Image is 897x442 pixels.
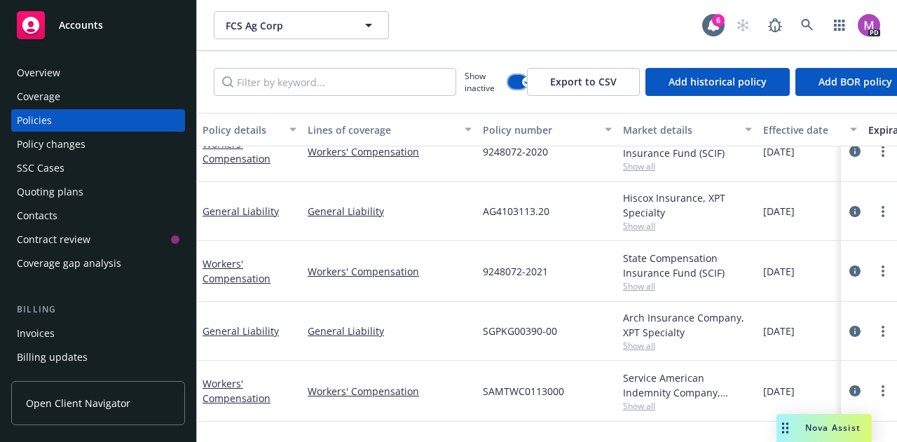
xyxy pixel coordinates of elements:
a: General Liability [203,205,279,218]
button: Nova Assist [776,414,872,442]
div: 6 [712,14,725,27]
a: Overview [11,62,185,84]
span: Export to CSV [550,75,617,88]
button: Market details [617,113,758,146]
a: Workers' Compensation [308,144,472,159]
span: Show all [623,220,752,232]
a: General Liability [308,204,472,219]
a: Switch app [826,11,854,39]
a: Workers' Compensation [203,257,271,285]
div: Arch Insurance Company, XPT Specialty [623,310,752,340]
span: SGPKG00390-00 [483,324,557,338]
span: Show all [623,160,752,172]
a: Start snowing [729,11,757,39]
div: Quoting plans [17,181,83,203]
a: circleInformation [847,263,863,279]
a: more [875,263,891,279]
span: SAMTWC0113000 [483,384,564,399]
span: Show inactive [465,70,502,94]
span: Open Client Navigator [26,396,130,410]
button: Lines of coverage [302,113,477,146]
a: Coverage [11,85,185,108]
a: circleInformation [847,382,863,399]
img: photo [858,14,880,36]
span: Show all [623,280,752,292]
a: more [875,382,891,399]
div: Policy changes [17,133,85,156]
a: Policies [11,109,185,132]
span: [DATE] [763,384,795,399]
span: Accounts [59,20,103,31]
a: Search [793,11,821,39]
a: General Liability [203,324,279,338]
div: Market details [623,123,737,137]
a: more [875,143,891,160]
div: Effective date [763,123,842,137]
div: Drag to move [776,414,794,442]
button: Effective date [758,113,863,146]
span: FCS Ag Corp [226,18,347,33]
button: Policy number [477,113,617,146]
span: Show all [623,400,752,412]
a: Workers' Compensation [203,137,271,165]
div: State Compensation Insurance Fund (SCIF) [623,251,752,280]
a: Quoting plans [11,181,185,203]
span: Add historical policy [669,75,767,88]
a: Policy changes [11,133,185,156]
a: Contacts [11,205,185,227]
div: Overview [17,62,60,84]
div: Hiscox Insurance, XPT Specialty [623,191,752,220]
a: Workers' Compensation [203,377,271,405]
a: SSC Cases [11,157,185,179]
span: Nova Assist [805,422,861,434]
span: 9248072-2020 [483,144,548,159]
a: Report a Bug [761,11,789,39]
a: Workers' Compensation [308,264,472,279]
button: FCS Ag Corp [214,11,389,39]
span: AG4103113.20 [483,204,549,219]
div: Coverage [17,85,60,108]
a: Workers' Compensation [308,384,472,399]
span: 9248072-2021 [483,264,548,279]
div: Policy details [203,123,281,137]
div: Billing updates [17,346,88,368]
span: Add BOR policy [819,75,892,88]
input: Filter by keyword... [214,68,456,96]
div: Policies [17,109,52,132]
a: more [875,203,891,220]
button: Add historical policy [645,68,790,96]
div: Lines of coverage [308,123,456,137]
span: Show all [623,340,752,352]
div: SSC Cases [17,157,64,179]
div: Contract review [17,228,90,251]
a: Coverage gap analysis [11,252,185,275]
a: more [875,323,891,340]
div: Billing [11,303,185,317]
button: Policy details [197,113,302,146]
span: [DATE] [763,144,795,159]
a: Invoices [11,322,185,345]
span: [DATE] [763,204,795,219]
a: Accounts [11,6,185,45]
a: circleInformation [847,143,863,160]
span: [DATE] [763,324,795,338]
div: Service American Indemnity Company, Method Insurance [623,371,752,400]
div: Policy number [483,123,596,137]
div: Contacts [17,205,57,227]
a: General Liability [308,324,472,338]
a: Billing updates [11,346,185,368]
div: Coverage gap analysis [17,252,121,275]
span: [DATE] [763,264,795,279]
div: Invoices [17,322,55,345]
button: Export to CSV [527,68,640,96]
a: circleInformation [847,323,863,340]
a: Contract review [11,228,185,251]
a: circleInformation [847,203,863,220]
